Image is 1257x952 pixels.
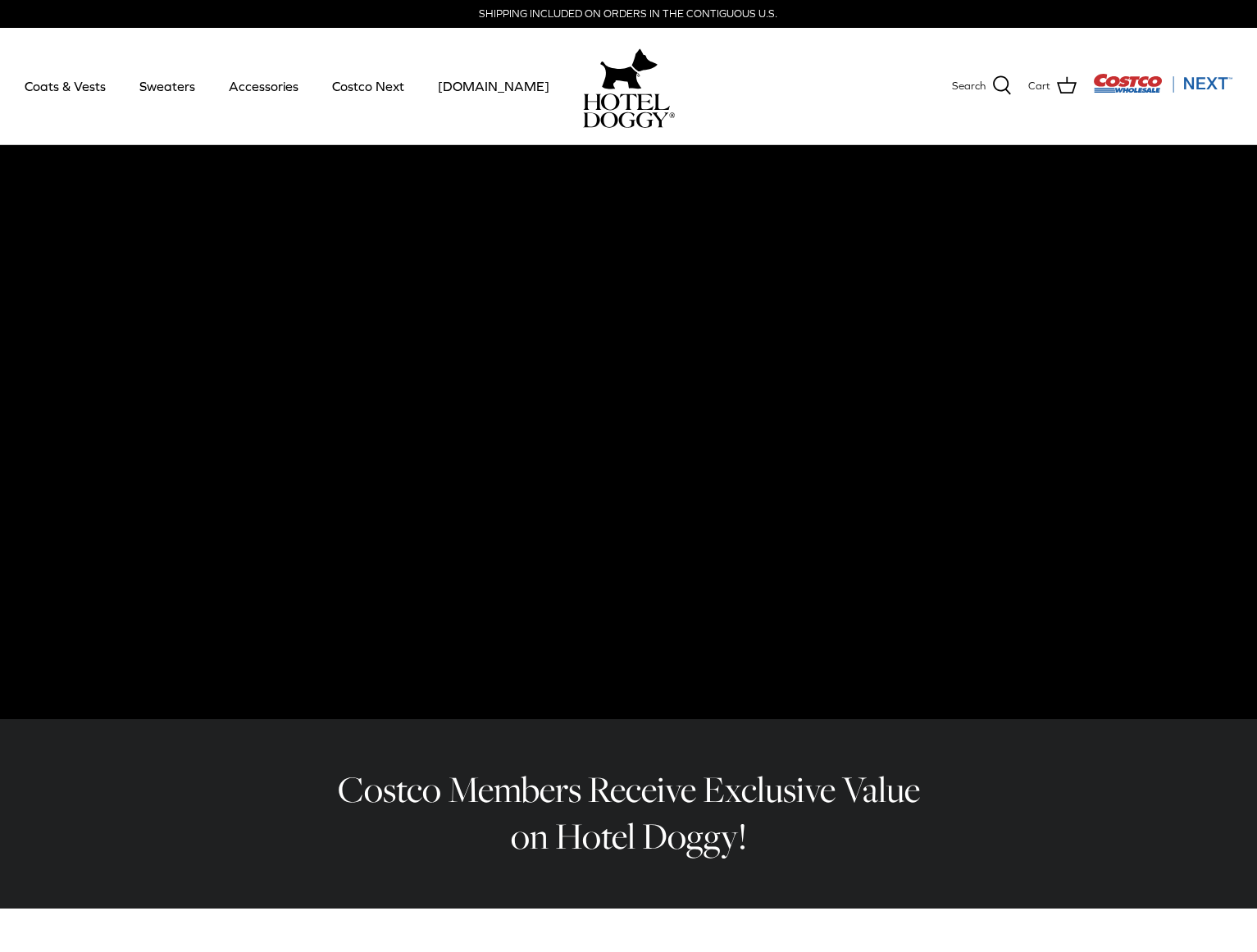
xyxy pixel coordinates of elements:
img: hoteldoggycom [583,93,675,128]
h2: Costco Members Receive Exclusive Value on Hotel Doggy! [326,767,932,859]
span: Search [952,78,986,95]
a: [DOMAIN_NAME] [423,58,564,114]
span: Cart [1028,78,1050,95]
a: Sweaters [125,58,210,114]
a: Search [952,75,1012,97]
a: Accessories [214,58,313,114]
a: Visit Costco Next [1093,84,1232,96]
a: Coats & Vests [10,58,121,114]
a: Costco Next [317,58,419,114]
a: hoteldoggy.com hoteldoggycom [583,44,675,128]
a: Cart [1028,75,1077,97]
img: hoteldoggy.com [600,44,658,93]
img: Costco Next [1093,73,1232,93]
